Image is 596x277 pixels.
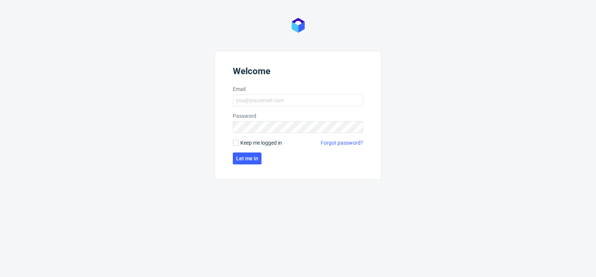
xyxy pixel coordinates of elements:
a: Forgot password? [321,139,363,147]
input: you@youremail.com [233,94,363,106]
button: Let me in [233,152,261,164]
span: Keep me logged in [240,139,282,147]
label: Email [233,85,363,93]
label: Password [233,112,363,120]
span: Let me in [236,156,258,161]
header: Welcome [233,66,363,79]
